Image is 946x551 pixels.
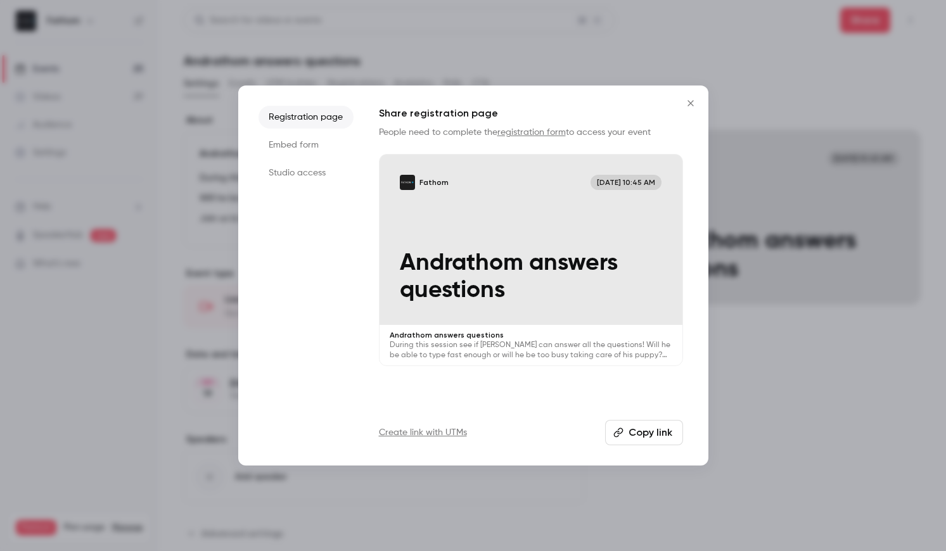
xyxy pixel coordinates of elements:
[259,106,354,129] li: Registration page
[497,128,566,137] a: registration form
[379,154,683,366] a: Andrathom answers questionsFathom[DATE] 10:45 AMAndrathom answers questionsAndrathom answers ques...
[605,420,683,445] button: Copy link
[259,161,354,184] li: Studio access
[379,426,467,439] a: Create link with UTMs
[390,340,672,360] p: During this session see if [PERSON_NAME] can answer all the questions! Will he be able to type fa...
[419,177,449,187] p: Fathom
[259,134,354,156] li: Embed form
[678,91,703,116] button: Close
[390,330,672,340] p: Andrathom answers questions
[400,250,662,305] p: Andrathom answers questions
[591,175,662,190] span: [DATE] 10:45 AM
[400,175,415,190] img: Andrathom answers questions
[379,106,683,121] h1: Share registration page
[379,126,683,139] p: People need to complete the to access your event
